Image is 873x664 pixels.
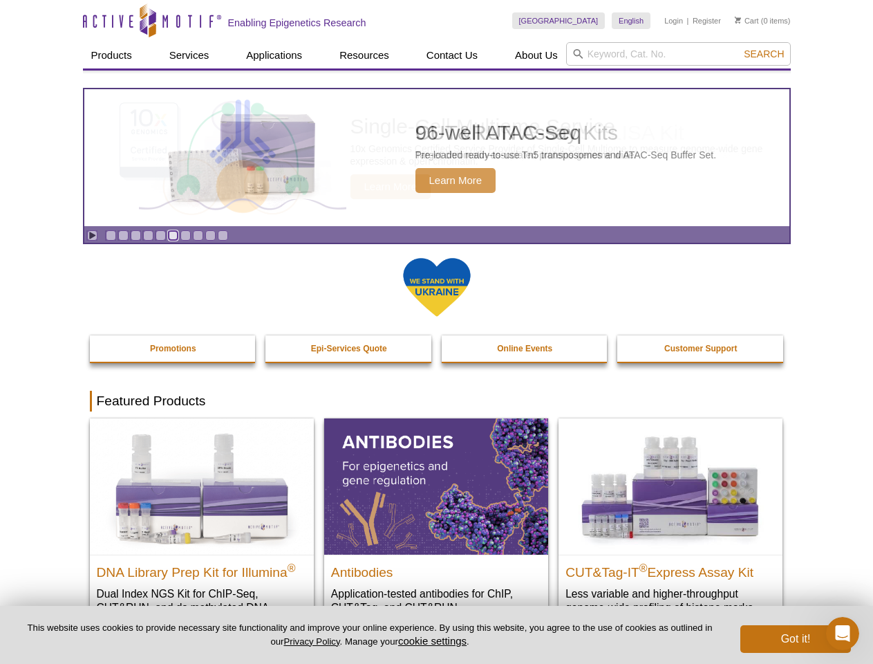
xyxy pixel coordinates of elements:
[22,622,717,648] p: This website uses cookies to provide necessary site functionality and improve your online experie...
[735,17,741,24] img: Your Cart
[218,230,228,241] a: Go to slide 10
[87,230,97,241] a: Toggle autoplay
[415,122,717,143] h2: 96-well ATAC-Seq
[497,344,552,353] strong: Online Events
[143,230,153,241] a: Go to slide 4
[97,559,307,580] h2: DNA Library Prep Kit for Illumina
[331,42,397,68] a: Resources
[90,335,257,362] a: Promotions
[84,89,789,226] a: Active Motif Kit photo 96-well ATAC-Seq Pre-loaded ready-to-use Tn5 transposomes and ATAC-Seq Buf...
[83,42,140,68] a: Products
[507,42,566,68] a: About Us
[418,42,486,68] a: Contact Us
[97,587,307,629] p: Dual Index NGS Kit for ChIP-Seq, CUT&RUN, and ds methylated DNA assays.
[90,418,314,554] img: DNA Library Prep Kit for Illumina
[131,230,141,241] a: Go to slide 3
[150,344,196,353] strong: Promotions
[324,418,548,628] a: All Antibodies Antibodies Application-tested antibodies for ChIP, CUT&Tag, and CUT&RUN.
[415,149,717,161] p: Pre-loaded ready-to-use Tn5 transposomes and ATAC-Seq Buffer Set.
[168,230,178,241] a: Go to slide 6
[283,636,339,647] a: Privacy Policy
[288,562,296,573] sup: ®
[90,391,784,412] h2: Featured Products
[740,48,788,60] button: Search
[193,230,203,241] a: Go to slide 8
[156,230,166,241] a: Go to slide 5
[735,12,791,29] li: (0 items)
[744,48,784,59] span: Search
[512,12,606,29] a: [GEOGRAPHIC_DATA]
[664,16,683,26] a: Login
[324,418,548,554] img: All Antibodies
[84,89,789,226] article: 96-well ATAC-Seq
[664,344,737,353] strong: Customer Support
[693,16,721,26] a: Register
[415,168,496,193] span: Learn More
[826,617,859,650] iframe: Intercom live chat
[442,335,609,362] a: Online Events
[161,42,218,68] a: Services
[612,12,650,29] a: English
[398,635,467,647] button: cookie settings
[228,17,366,29] h2: Enabling Epigenetics Research
[90,418,314,642] a: DNA Library Prep Kit for Illumina DNA Library Prep Kit for Illumina® Dual Index NGS Kit for ChIP-...
[106,230,116,241] a: Go to slide 1
[735,16,759,26] a: Cart
[238,42,310,68] a: Applications
[156,106,329,210] img: Active Motif Kit photo
[558,418,782,554] img: CUT&Tag-IT® Express Assay Kit
[402,257,471,318] img: We Stand With Ukraine
[565,587,776,615] p: Less variable and higher-throughput genome-wide profiling of histone marks​.
[180,230,191,241] a: Go to slide 7
[687,12,689,29] li: |
[311,344,387,353] strong: Epi-Services Quote
[565,559,776,580] h2: CUT&Tag-IT Express Assay Kit
[639,562,648,573] sup: ®
[118,230,129,241] a: Go to slide 2
[205,230,216,241] a: Go to slide 9
[558,418,782,628] a: CUT&Tag-IT® Express Assay Kit CUT&Tag-IT®Express Assay Kit Less variable and higher-throughput ge...
[566,42,791,66] input: Keyword, Cat. No.
[265,335,433,362] a: Epi-Services Quote
[740,625,851,653] button: Got it!
[331,559,541,580] h2: Antibodies
[331,587,541,615] p: Application-tested antibodies for ChIP, CUT&Tag, and CUT&RUN.
[617,335,785,362] a: Customer Support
